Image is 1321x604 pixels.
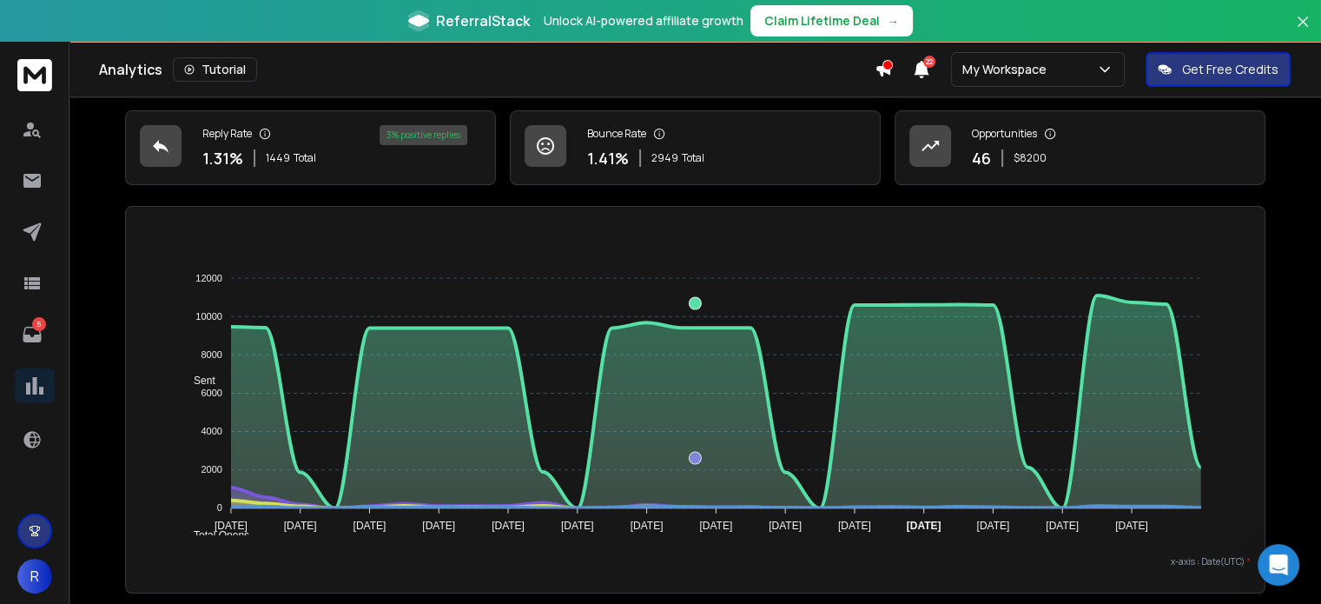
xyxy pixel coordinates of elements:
div: Analytics [99,57,875,82]
p: Get Free Credits [1182,61,1278,78]
p: 1.31 % [202,146,243,170]
p: Reply Rate [202,127,252,141]
button: R [17,559,52,594]
tspan: [DATE] [284,520,317,532]
span: 1449 [266,151,290,165]
tspan: [DATE] [1046,520,1079,532]
tspan: [DATE] [422,520,455,532]
tspan: [DATE] [700,520,733,532]
span: 2949 [651,151,678,165]
p: My Workspace [962,61,1053,78]
span: Total Opens [181,529,249,541]
tspan: 10000 [195,311,222,322]
span: → [887,12,899,30]
tspan: 8000 [201,349,222,360]
p: Bounce Rate [587,127,646,141]
tspan: [DATE] [561,520,594,532]
a: 5 [15,317,50,352]
span: 22 [923,56,935,68]
p: Unlock AI-powered affiliate growth [544,12,743,30]
a: Bounce Rate1.41%2949Total [510,110,881,185]
a: Opportunities46$8200 [895,110,1265,185]
tspan: 4000 [201,426,222,436]
span: ReferralStack [436,10,530,31]
a: Reply Rate1.31%1449Total3% positive replies [125,110,496,185]
tspan: [DATE] [631,520,664,532]
span: Total [294,151,316,165]
tspan: 12000 [195,273,222,283]
tspan: 0 [217,502,222,513]
div: Open Intercom Messenger [1258,544,1299,586]
p: 5 [32,317,46,331]
button: Tutorial [173,57,257,82]
button: Claim Lifetime Deal→ [750,5,913,37]
tspan: [DATE] [215,520,248,532]
tspan: [DATE] [353,520,386,532]
tspan: [DATE] [907,520,941,532]
p: 1.41 % [587,146,629,170]
tspan: 6000 [201,388,222,398]
tspan: [DATE] [838,520,871,532]
tspan: [DATE] [492,520,525,532]
p: x-axis : Date(UTC) [140,555,1251,568]
tspan: 2000 [201,464,222,475]
p: Opportunities [972,127,1037,141]
button: Get Free Credits [1146,52,1291,87]
tspan: [DATE] [977,520,1010,532]
p: 46 [972,146,991,170]
tspan: [DATE] [769,520,802,532]
button: Close banner [1291,10,1314,52]
div: 3 % positive replies [380,125,467,145]
tspan: [DATE] [1115,520,1148,532]
span: Total [682,151,704,165]
span: Sent [181,375,215,387]
p: $ 8200 [1014,151,1047,165]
